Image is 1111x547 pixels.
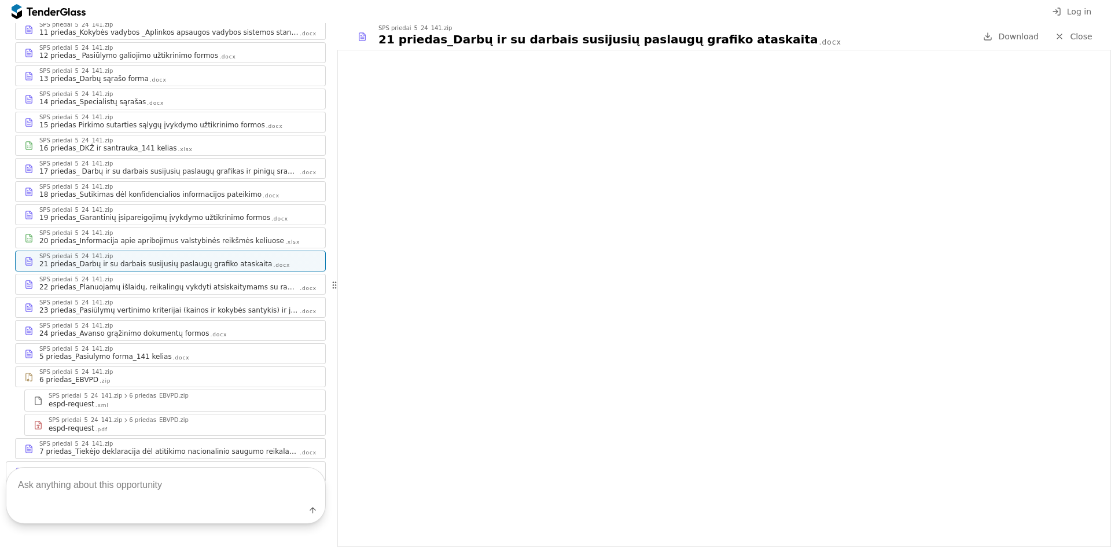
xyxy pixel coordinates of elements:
a: SPS priedai_5_24_141.zip12 priedas_ Pasiūlymo galiojimo užtikrinimo formos.docx [15,42,326,63]
div: 11 priedas_Kokybės vadybos _Aplinkos apsaugos vadybos sistemos standartai [39,28,299,37]
a: SPS priedai_5_24_141.zip6 priedas_EBVPD.zipespd-request.pdf [24,414,326,436]
div: 17 priedas_ Darbų ir su darbais susijusių paslaugų grafikas ir pinigų srautų prognozė [39,167,299,176]
a: SPS priedai_5_24_141.zip13 priedas_Darbų sąrašo forma.docx [15,65,326,86]
div: SPS priedai_5_24_141.zip [49,393,122,399]
div: 19 priedas_Garantinių įsipareigojimų įvykdymo užtikrinimo formos [39,213,270,222]
a: SPS priedai_5_24_141.zip23 priedas_Pasiūlymų vertinimo kriterijai (kainos ir kokybės santykis) ir... [15,297,326,318]
div: 13 priedas_Darbų sąrašo forma [39,74,149,83]
div: 20 priedas_Informacija apie apribojimus valstybinės reikšmės keliuose [39,236,284,245]
a: SPS priedai_5_24_141.zip7 priedas_Tiekėjo deklaracija dėl atitikimo nacionalinio saugumo reikalav... [15,438,326,459]
div: .xlsx [178,146,193,153]
div: 15 priedas Pirkimo sutarties sąlygų įvykdymo užtikrinimo formos [39,120,265,130]
div: 21 priedas_Darbų ir su darbais susijusių paslaugų grafiko ataskaita [39,259,272,269]
a: SPS priedai_5_24_141.zip14 priedas_Specialistų sąrašas.docx [15,89,326,109]
a: Download [980,30,1042,44]
div: 22 priedas_Planuojamų išlaidų, reikalingų vykdyti atsiskaitymams su rangovu pagal sutartį, grafik... [39,282,299,292]
div: .docx [300,308,317,315]
a: SPS priedai_5_24_141.zip21 priedas_Darbų ir su darbais susijusių paslaugų grafiko ataskaita.docx [15,251,326,271]
button: Log in [1049,5,1095,19]
div: SPS priedai_5_24_141.zip [39,68,113,74]
div: SPS priedai_5_24_141.zip [39,138,113,144]
div: espd-request [49,424,94,433]
div: .docx [266,123,283,130]
a: SPS priedai_5_24_141.zip24 priedas_Avanso grąžinimo dokumentų formos.docx [15,320,326,341]
a: SPS priedai_5_24_141.zip5 priedas_Pasiulymo forma_141 kelias.docx [15,343,326,364]
a: SPS priedai_5_24_141.zip16 priedas_DKŽ ir santrauka_141 kelias.xlsx [15,135,326,156]
div: .docx [219,53,236,61]
div: SPS priedai_5_24_141.zip [39,277,113,282]
a: SPS priedai_5_24_141.zip11 priedas_Kokybės vadybos _Aplinkos apsaugos vadybos sistemos standartai... [15,19,326,40]
div: .docx [300,169,317,177]
div: espd-request [49,399,94,409]
div: 14 priedas_Specialistų sąrašas [39,97,146,107]
div: .docx [173,354,190,362]
div: 24 priedas_Avanso grąžinimo dokumentų formos [39,329,209,338]
div: 5 priedas_Pasiulymo forma_141 kelias [39,352,172,361]
div: 12 priedas_ Pasiūlymo galiojimo užtikrinimo formos [39,51,218,60]
div: .xlsx [285,238,300,246]
div: .docx [819,38,841,47]
div: 6 priedas_EBVPD [39,375,98,384]
div: 18 priedas_Sutikimas dėl konfidencialios informacijos pateikimo [39,190,262,199]
div: SPS priedai_5_24_141.zip [39,441,113,447]
div: SPS priedai_5_24_141.zip [378,25,452,31]
a: SPS priedai_5_24_141.zip22 priedas_Planuojamų išlaidų, reikalingų vykdyti atsiskaitymams su rango... [15,274,326,295]
div: .docx [300,30,317,38]
div: SPS priedai_5_24_141.zip [39,161,113,167]
div: 16 priedas_DKŽ ir santrauka_141 kelias [39,144,177,153]
div: .docx [300,285,317,292]
div: 6 priedas_EBVPD.zip [129,393,189,399]
div: SPS priedai_5_24_141.zip [39,300,113,306]
div: SPS priedai_5_24_141.zip [39,369,113,375]
span: Close [1070,32,1092,41]
div: SPS priedai_5_24_141.zip [39,45,113,51]
div: .docx [150,76,167,84]
div: .docx [273,262,290,269]
div: .zip [100,377,111,385]
div: SPS priedai_5_24_141.zip [39,346,113,352]
div: .docx [210,331,227,339]
div: SPS priedai_5_24_141.zip [39,115,113,120]
div: SPS priedai_5_24_141.zip [39,91,113,97]
div: SPS priedai_5_24_141.zip [39,230,113,236]
a: SPS priedai_5_24_141.zip17 priedas_ Darbų ir su darbais susijusių paslaugų grafikas ir pinigų sra... [15,158,326,179]
div: 21 priedas_Darbų ir su darbais susijusių paslaugų grafiko ataskaita [378,31,818,47]
div: SPS priedai_5_24_141.zip [39,22,113,28]
span: Log in [1067,7,1091,16]
div: .xml [95,402,109,409]
a: SPS priedai_5_24_141.zip20 priedas_Informacija apie apribojimus valstybinės reikšmės keliuose.xlsx [15,227,326,248]
div: .docx [263,192,279,200]
div: .pdf [95,426,108,434]
div: .docx [147,100,164,107]
a: SPS priedai_5_24_141.zip18 priedas_Sutikimas dėl konfidencialios informacijos pateikimo.docx [15,181,326,202]
div: SPS priedai_5_24_141.zip [39,323,113,329]
div: 23 priedas_Pasiūlymų vertinimo kriterijai (kainos ir kokybės santykis) ir jų vertinimo tvarka [39,306,299,315]
div: SPS priedai_5_24_141.zip [39,184,113,190]
a: SPS priedai_5_24_141.zip6 priedas_EBVPD.zip [15,366,326,387]
div: 6 priedas_EBVPD.zip [129,417,189,423]
div: SPS priedai_5_24_141.zip [49,417,122,423]
div: .docx [271,215,288,223]
a: SPS priedai_5_24_141.zip6 priedas_EBVPD.zipespd-request.xml [24,390,326,412]
a: SPS priedai_5_24_141.zip15 priedas Pirkimo sutarties sąlygų įvykdymo užtikrinimo formos.docx [15,112,326,133]
div: SPS priedai_5_24_141.zip [39,254,113,259]
a: SPS priedai_5_24_141.zip19 priedas_Garantinių įsipareigojimų įvykdymo užtikrinimo formos.docx [15,204,326,225]
div: SPS priedai_5_24_141.zip [39,207,113,213]
span: Download [998,32,1039,41]
a: Close [1048,30,1099,44]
